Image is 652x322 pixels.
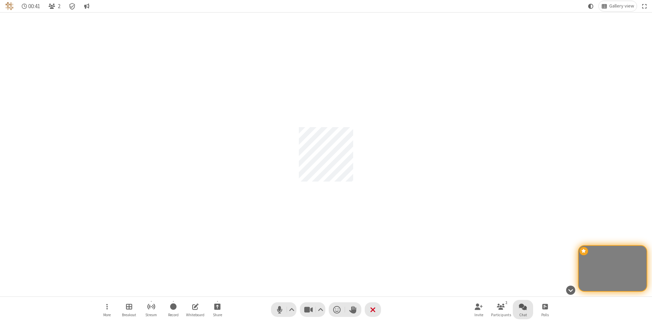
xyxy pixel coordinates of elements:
button: Conversation [81,1,92,11]
button: Change layout [599,1,637,11]
button: Start sharing [207,300,228,319]
span: More [103,313,111,317]
span: Record [168,313,179,317]
button: Invite participants (Alt+I) [469,300,489,319]
button: End or leave meeting [365,302,381,317]
span: Breakout [122,313,136,317]
span: 2 [58,3,60,10]
button: Manage Breakout Rooms [119,300,139,319]
button: Open participant list [491,300,511,319]
button: Stop video (Alt+V) [300,302,325,317]
div: 2 [504,300,509,306]
div: Meeting details Encryption enabled [66,1,79,11]
button: Audio settings [287,302,296,317]
button: Mute (Alt+A) [271,302,296,317]
span: 00:41 [28,3,40,10]
button: Raise hand [345,302,361,317]
span: Stream [145,313,157,317]
button: Start recording [163,300,183,319]
button: Open shared whiteboard [185,300,205,319]
button: Start streaming [141,300,161,319]
button: Open participant list [46,1,63,11]
button: Video setting [316,302,325,317]
img: QA Selenium DO NOT DELETE OR CHANGE [5,2,14,10]
span: Gallery view [609,3,634,9]
button: Open menu [97,300,117,319]
button: Fullscreen [639,1,650,11]
span: Invite [474,313,483,317]
span: Whiteboard [186,313,204,317]
span: Participants [491,313,511,317]
span: Chat [519,313,527,317]
span: Share [213,313,222,317]
button: Open poll [535,300,555,319]
button: Hide [563,282,578,298]
button: Send a reaction [329,302,345,317]
button: Using system theme [585,1,596,11]
span: Polls [541,313,549,317]
div: Timer [19,1,43,11]
button: Open chat [513,300,533,319]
